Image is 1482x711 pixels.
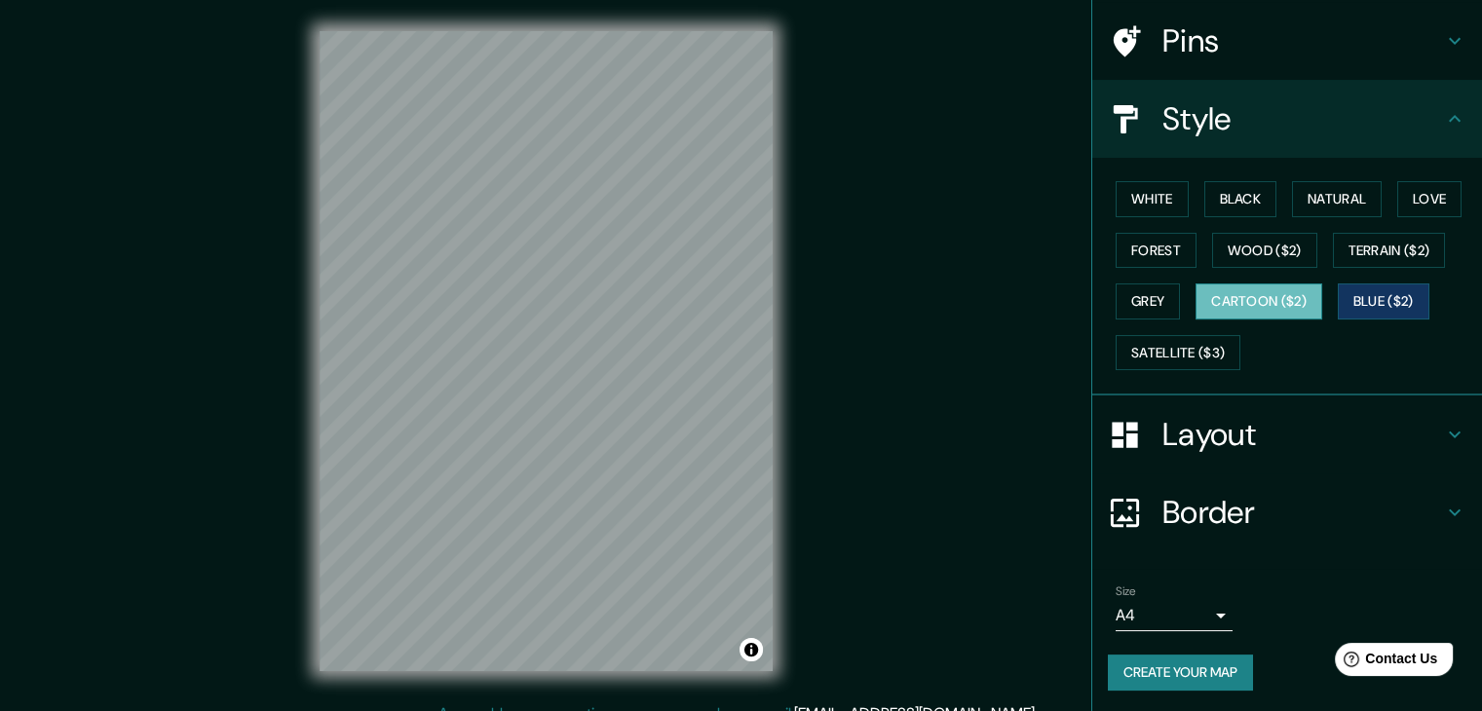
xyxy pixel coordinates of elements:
[1338,283,1429,319] button: Blue ($2)
[1162,415,1443,454] h4: Layout
[1116,335,1240,371] button: Satellite ($3)
[1196,283,1322,319] button: Cartoon ($2)
[1116,600,1233,631] div: A4
[1397,181,1462,217] button: Love
[1204,181,1277,217] button: Black
[320,31,773,671] canvas: Map
[1092,2,1482,80] div: Pins
[1116,181,1189,217] button: White
[1092,395,1482,473] div: Layout
[1212,233,1317,269] button: Wood ($2)
[1116,283,1180,319] button: Grey
[1162,493,1443,532] h4: Border
[1309,635,1461,690] iframe: Help widget launcher
[1092,80,1482,158] div: Style
[1162,21,1443,60] h4: Pins
[1292,181,1382,217] button: Natural
[1116,583,1136,600] label: Size
[1116,233,1197,269] button: Forest
[1092,473,1482,551] div: Border
[740,638,763,661] button: Toggle attribution
[1108,655,1253,691] button: Create your map
[1333,233,1446,269] button: Terrain ($2)
[1162,99,1443,138] h4: Style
